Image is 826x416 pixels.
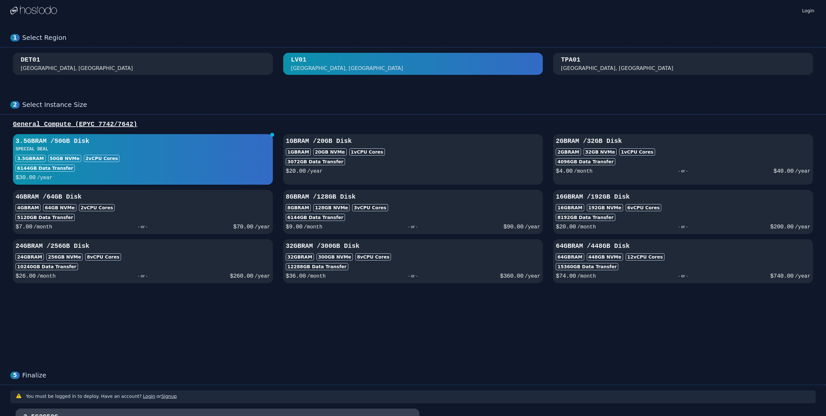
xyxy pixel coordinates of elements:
[596,222,770,231] div: - or -
[43,204,76,211] div: 64 GB NVMe
[16,253,44,260] div: 24GB RAM
[553,53,813,75] button: TPA01 [GEOGRAPHIC_DATA], [GEOGRAPHIC_DATA]
[16,137,270,146] h3: 3.5GB RAM / 50 GB Disk
[503,224,523,230] span: $ 90.00
[16,192,270,202] h3: 4GB RAM / 64 GB Disk
[307,168,323,174] span: /year
[22,371,816,379] div: Finalize
[286,214,345,221] div: 6144 GB Data Transfer
[255,224,270,230] span: /year
[16,174,36,181] span: $ 30.00
[352,204,388,211] div: 3 vCPU Cores
[574,168,593,174] span: /month
[587,204,623,211] div: 192 GB NVMe
[283,134,543,185] button: 1GBRAM /20GB Disk1GBRAM20GB NVMe1vCPU Cores3072GB Data Transfer$20.00/year
[500,273,523,279] span: $ 360.00
[16,214,75,221] div: 5120 GB Data Transfer
[795,224,810,230] span: /year
[349,148,385,156] div: 1 vCPU Cores
[553,134,813,185] button: 2GBRAM /32GB Disk2GBRAM32GB NVMe1vCPU Cores4096GB Data Transfer$4.00/month- or -$40.00/year
[317,253,353,260] div: 300 GB NVMe
[22,34,816,42] div: Select Region
[286,137,541,146] h3: 1GB RAM / 20 GB Disk
[770,273,794,279] span: $ 740.00
[10,120,816,129] div: General Compute (EPYC 7742/7642)
[286,204,311,211] div: 8GB RAM
[16,263,78,270] div: 10240 GB Data Transfer
[286,263,348,270] div: 12288 GB Data Transfer
[13,134,273,185] button: 3.5GBRAM /50GB DiskSPECIAL DEAL3.5GBRAM50GB NVMe2vCPU Cores6144GB Data Transfer$30.00/year
[13,190,273,234] button: 4GBRAM /64GB Disk4GBRAM64GB NVMe2vCPU Cores5120GB Data Transfer$7.00/month- or -$70.00/year
[283,53,543,75] button: LV01 [GEOGRAPHIC_DATA], [GEOGRAPHIC_DATA]
[593,167,774,176] div: - or -
[283,190,543,234] button: 8GBRAM /128GB Disk8GBRAM128GB NVMe3vCPU Cores6144GB Data Transfer$9.00/month- or -$90.00/year
[143,394,155,399] a: Login
[21,55,40,64] div: DET01
[10,101,20,109] div: 2
[79,204,115,211] div: 2 vCPU Cores
[255,273,270,279] span: /year
[556,224,576,230] span: $ 20.00
[556,214,615,221] div: 8192 GB Data Transfer
[52,222,233,231] div: - or -
[770,224,794,230] span: $ 200.00
[48,155,82,162] div: 50 GB NVMe
[283,239,543,283] button: 32GBRAM /300GB Disk32GBRAM300GB NVMe8vCPU Cores12288GB Data Transfer$36.00/month- or -$360.00/year
[13,53,273,75] button: DET01 [GEOGRAPHIC_DATA], [GEOGRAPHIC_DATA]
[286,253,314,260] div: 32GB RAM
[795,273,810,279] span: /year
[286,273,306,279] span: $ 36.00
[286,168,306,174] span: $ 20.00
[556,253,584,260] div: 64GB RAM
[37,175,52,181] span: /year
[16,242,270,251] h3: 24GB RAM / 256 GB Disk
[10,372,20,379] div: 5
[26,393,177,399] h3: You must be logged in to deploy. Have an account? or
[626,253,664,260] div: 12 vCPU Cores
[85,253,121,260] div: 8 vCPU Cores
[619,148,655,156] div: 1 vCPU Cores
[286,224,303,230] span: $ 9.00
[553,239,813,283] button: 64GBRAM /448GB Disk64GBRAM448GB NVMe12vCPU Cores15360GB Data Transfer$74.00/month- or -$740.00/year
[584,148,617,156] div: 32 GB NVMe
[556,242,810,251] h3: 64GB RAM / 448 GB Disk
[291,55,307,64] div: LV01
[556,168,573,174] span: $ 4.00
[322,222,503,231] div: - or -
[10,6,57,15] img: Logo
[525,273,540,279] span: /year
[233,224,253,230] span: $ 70.00
[795,168,810,174] span: /year
[84,155,119,162] div: 2 vCPU Cores
[286,148,311,156] div: 1GB RAM
[556,273,576,279] span: $ 74.00
[22,101,816,109] div: Select Instance Size
[801,6,816,14] a: Login
[556,148,581,156] div: 2GB RAM
[10,34,20,41] div: 1
[577,273,596,279] span: /month
[577,224,596,230] span: /month
[556,192,810,202] h3: 16GB RAM / 192 GB Disk
[304,224,322,230] span: /month
[46,253,83,260] div: 256 GB NVMe
[326,272,500,281] div: - or -
[561,64,673,72] div: [GEOGRAPHIC_DATA], [GEOGRAPHIC_DATA]
[286,192,541,202] h3: 8GB RAM / 128 GB Disk
[556,158,615,165] div: 4096 GB Data Transfer
[313,204,350,211] div: 128 GB NVMe
[525,224,540,230] span: /year
[286,242,541,251] h3: 32GB RAM / 300 GB Disk
[286,158,345,165] div: 3072 GB Data Transfer
[16,146,270,152] h3: SPECIAL DEAL
[21,64,133,72] div: [GEOGRAPHIC_DATA], [GEOGRAPHIC_DATA]
[16,155,46,162] div: 3.5GB RAM
[56,272,230,281] div: - or -
[556,137,810,146] h3: 2GB RAM / 32 GB Disk
[556,204,584,211] div: 16GB RAM
[16,224,32,230] span: $ 7.00
[553,190,813,234] button: 16GBRAM /192GB Disk16GBRAM192GB NVMe6vCPU Cores8192GB Data Transfer$20.00/month- or -$200.00/year
[37,273,56,279] span: /month
[561,55,580,64] div: TPA01
[161,394,177,399] a: Signup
